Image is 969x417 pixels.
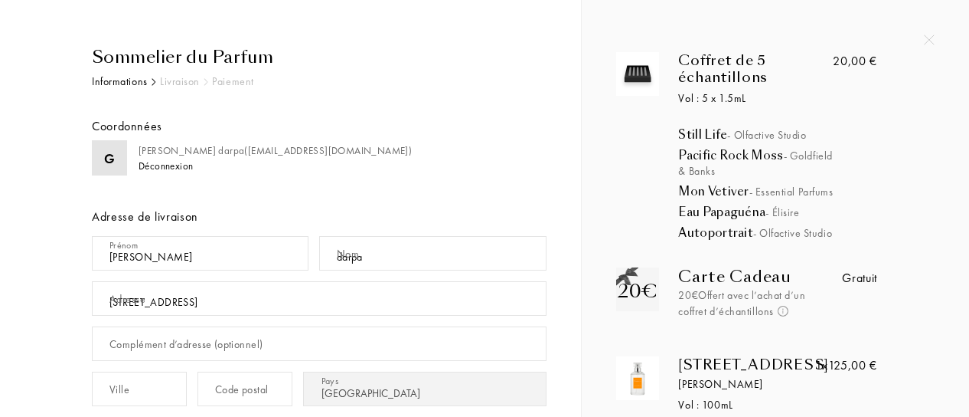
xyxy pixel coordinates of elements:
div: Vol : 100 mL [678,397,834,413]
div: Livraison [160,74,200,90]
div: Coordonnées [92,117,162,136]
div: Pays [321,374,338,388]
img: box_5.svg [620,56,656,92]
div: [PERSON_NAME] [678,376,834,392]
div: Vol : 5 x 1.5mL [678,90,834,107]
img: quit_onboard.svg [924,34,935,45]
div: Mon Vetiver [678,184,896,199]
span: - Essential Parfums [749,185,834,199]
div: Still Life [678,127,896,143]
div: Pacific Rock Moss [678,148,896,179]
div: Code postal [215,382,269,398]
span: - Élisire [765,205,799,219]
div: 20€ [618,277,657,305]
img: info_voucher.png [778,306,788,317]
div: Nom [337,246,359,262]
div: Déconnexion [139,158,193,173]
div: Ville [109,382,129,398]
div: Adresse [109,291,145,307]
div: Adresse de livraison [92,208,546,226]
div: Coffret de 5 échantillons [678,52,834,86]
div: Complément d’adresse (optionnel) [109,337,263,353]
div: Sommelier du Parfum [92,44,546,70]
img: arr_grey.svg [204,78,208,86]
div: Paiement [212,74,253,90]
div: 125,00 € [815,356,877,375]
img: gift_n.png [616,268,639,287]
div: Prénom [109,238,138,252]
div: Informations [92,74,148,90]
div: G [104,148,115,169]
span: - Olfactive Studio [753,226,832,240]
div: Eau Papaguéna [678,205,896,220]
div: [STREET_ADDRESS] [678,356,834,373]
div: 20,00 € [833,52,876,71]
img: arr_black.svg [152,78,156,86]
span: - Olfactive Studio [727,128,806,142]
span: 1x [815,357,828,373]
div: Gratuit [842,269,876,287]
div: 20€ Offert avec l’achat d’un coffret d’échantillons [678,287,811,320]
div: Autoportrait [678,225,896,241]
div: Carte Cadeau [678,268,811,286]
img: JWGGB00Q90.png [620,360,656,396]
div: [PERSON_NAME] darpa ( [EMAIL_ADDRESS][DOMAIN_NAME] ) [139,143,412,159]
